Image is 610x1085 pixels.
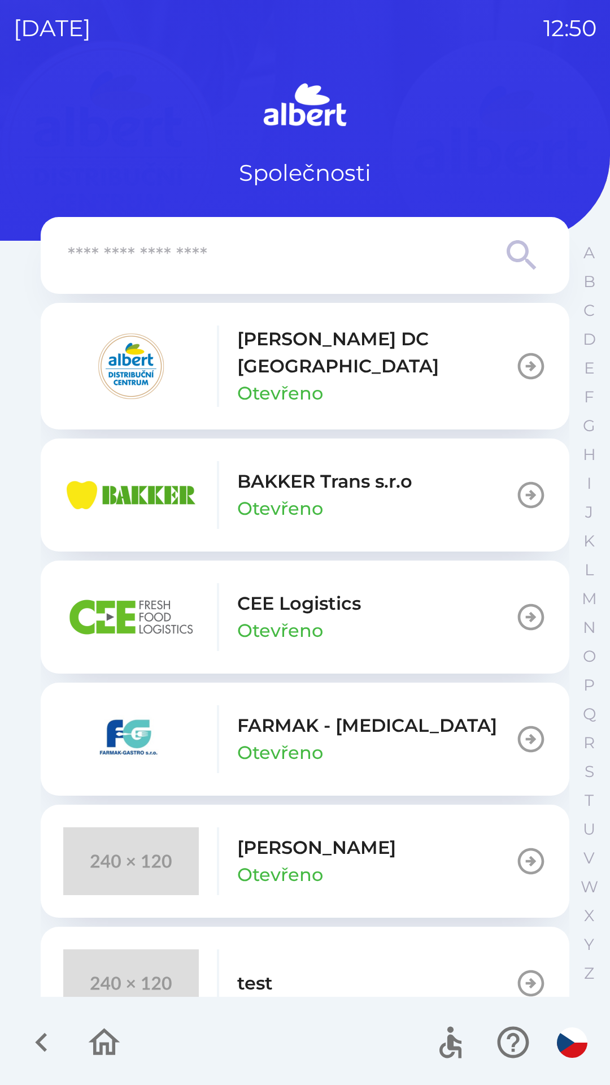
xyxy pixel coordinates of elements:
[583,301,595,320] p: C
[585,762,594,782] p: S
[237,861,323,888] p: Otevřeno
[583,445,596,465] p: H
[575,527,603,555] button: K
[237,380,323,407] p: Otevřeno
[575,930,603,959] button: Y
[575,642,603,671] button: O
[63,827,199,895] img: 240x120
[583,329,596,349] p: D
[237,739,323,766] p: Otevřeno
[575,238,603,267] button: A
[583,646,596,666] p: O
[63,949,199,1017] img: 240x120
[41,927,569,1040] button: test
[575,815,603,844] button: U
[237,834,396,861] p: [PERSON_NAME]
[575,354,603,383] button: E
[575,555,603,584] button: L
[557,1027,587,1058] img: cs flag
[41,79,569,133] img: Logo
[575,873,603,901] button: W
[575,786,603,815] button: T
[575,383,603,411] button: F
[584,387,594,407] p: F
[575,728,603,757] button: R
[581,877,598,897] p: W
[575,469,603,498] button: I
[584,906,594,926] p: X
[41,439,569,552] button: BAKKER Trans s.r.oOtevřeno
[583,243,595,263] p: A
[41,561,569,674] button: CEE LogisticsOtevřeno
[575,700,603,728] button: Q
[575,959,603,988] button: Z
[583,618,596,637] p: N
[583,819,595,839] p: U
[237,590,361,617] p: CEE Logistics
[543,11,596,45] p: 12:50
[14,11,91,45] p: [DATE]
[585,791,594,810] p: T
[575,325,603,354] button: D
[575,296,603,325] button: C
[583,675,595,695] p: P
[584,935,594,954] p: Y
[575,440,603,469] button: H
[575,411,603,440] button: G
[575,757,603,786] button: S
[582,589,597,609] p: M
[63,332,199,400] img: 092fc4fe-19c8-4166-ad20-d7efd4551fba.png
[63,705,199,773] img: 5ee10d7b-21a5-4c2b-ad2f-5ef9e4226557.png
[237,617,323,644] p: Otevřeno
[575,267,603,296] button: B
[575,584,603,613] button: M
[41,303,569,429] button: [PERSON_NAME] DC [GEOGRAPHIC_DATA]Otevřeno
[583,272,595,292] p: B
[575,613,603,642] button: N
[41,805,569,918] button: [PERSON_NAME]Otevřeno
[583,733,595,753] p: R
[583,416,595,436] p: G
[575,498,603,527] button: J
[237,712,497,739] p: FARMAK - [MEDICAL_DATA]
[63,583,199,651] img: ba8847e2-07ef-438b-a6f1-28de549c3032.png
[584,964,594,983] p: Z
[237,495,323,522] p: Otevřeno
[237,970,273,997] p: test
[239,156,371,190] p: Společnosti
[237,468,412,495] p: BAKKER Trans s.r.o
[575,901,603,930] button: X
[575,844,603,873] button: V
[584,358,595,378] p: E
[587,474,591,493] p: I
[585,560,594,580] p: L
[237,325,515,380] p: [PERSON_NAME] DC [GEOGRAPHIC_DATA]
[575,671,603,700] button: P
[41,683,569,796] button: FARMAK - [MEDICAL_DATA]Otevřeno
[585,502,593,522] p: J
[583,704,596,724] p: Q
[583,848,595,868] p: V
[583,531,595,551] p: K
[63,461,199,529] img: eba99837-dbda-48f3-8a63-9647f5990611.png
